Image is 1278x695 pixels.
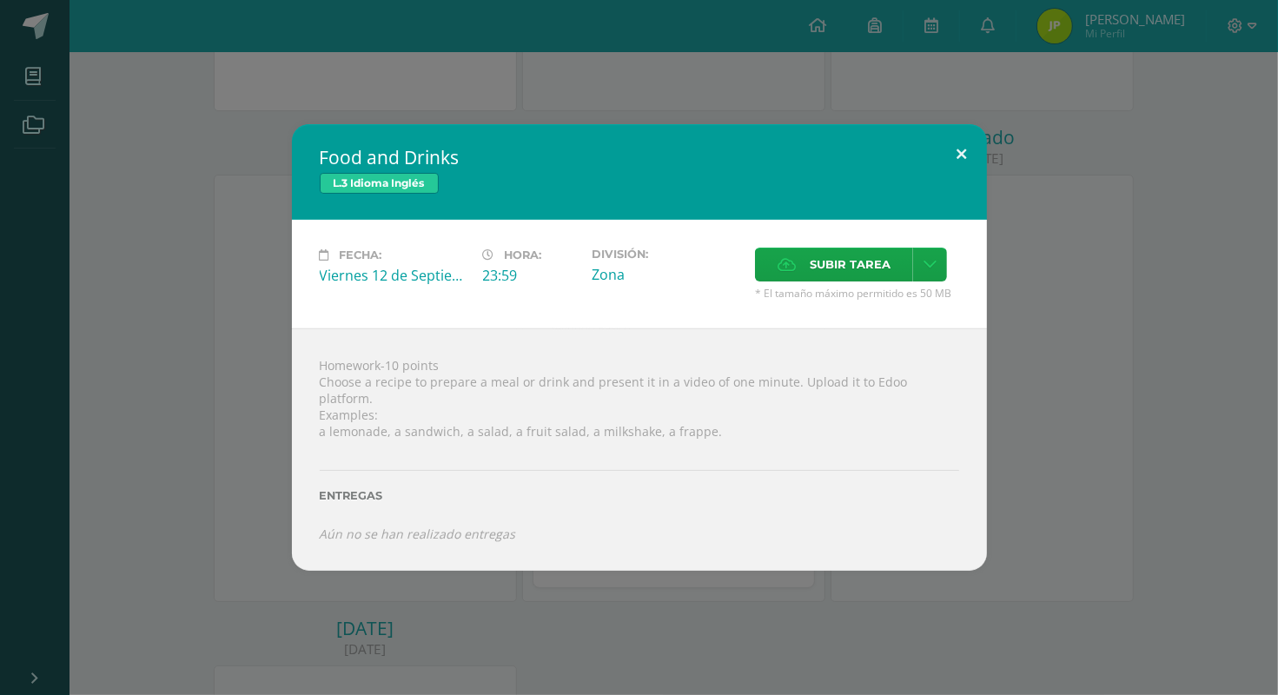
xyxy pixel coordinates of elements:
[483,266,578,285] div: 23:59
[320,173,439,194] span: L.3 Idioma Inglés
[592,248,741,261] label: División:
[937,124,987,183] button: Close (Esc)
[755,286,959,301] span: * El tamaño máximo permitido es 50 MB
[505,248,542,261] span: Hora:
[320,489,959,502] label: Entregas
[340,248,382,261] span: Fecha:
[320,145,959,169] h2: Food and Drinks
[320,526,516,542] i: Aún no se han realizado entregas
[292,328,987,570] div: Homework-10 points Choose a recipe to prepare a meal or drink and present it in a video of one mi...
[592,265,741,284] div: Zona
[320,266,469,285] div: Viernes 12 de Septiembre
[810,248,891,281] span: Subir tarea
